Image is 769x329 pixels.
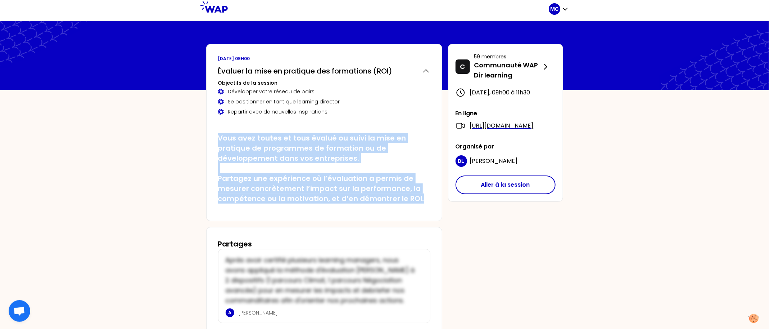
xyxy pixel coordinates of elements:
h2: Vous avez toutes et tous évalué ou suivi la mise en pratique de programmes de formation ou de dév... [218,133,430,204]
p: [DATE] 09h00 [218,56,430,62]
p: 59 membres [474,53,541,60]
div: Repartir avec de nouvelles inspirations [218,108,430,115]
button: Aller à la session [456,175,556,194]
button: MC [549,3,569,15]
a: Ouvrir le chat [9,300,30,322]
p: MC [550,5,558,13]
div: Se positionner en tant que learning director [218,98,430,105]
p: A [228,310,231,316]
p: DL [458,157,465,165]
p: C [460,62,465,72]
h2: Évaluer la mise en pratique des formations (ROI) [218,66,393,76]
p: [PERSON_NAME] [239,309,419,316]
button: Évaluer la mise en pratique des formations (ROI) [218,66,430,76]
p: Organisé par [456,142,556,151]
h3: Partages [218,239,252,249]
p: Communauté WAP Dir learning [474,60,541,80]
h3: Objectifs de la session [218,79,430,86]
a: [URL][DOMAIN_NAME] [470,121,534,130]
p: En ligne [456,109,556,118]
button: Manage your preferences about cookies [744,310,764,327]
div: Développer votre réseau de pairs [218,88,430,95]
span: [PERSON_NAME] [470,157,518,165]
div: [DATE] , 09h00 à 11h30 [456,88,556,98]
p: Après avoir certifié plusieurs learning managers, nous avons appliqué la méthode d'évaluation [PE... [226,255,419,306]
